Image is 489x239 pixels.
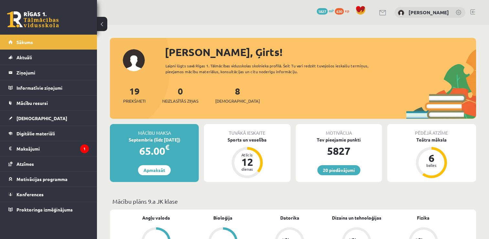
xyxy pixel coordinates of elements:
div: 5827 [296,143,382,159]
a: Informatīvie ziņojumi [8,80,89,95]
div: 12 [238,157,257,167]
span: Mācību resursi [16,100,48,106]
p: Mācību plāns 9.a JK klase [112,197,473,206]
a: Motivācijas programma [8,172,89,187]
span: Digitālie materiāli [16,131,55,136]
div: Pēdējā atzīme [387,124,476,136]
legend: Ziņojumi [16,65,89,80]
div: Sports un veselība [204,136,290,143]
a: [PERSON_NAME] [409,9,449,16]
div: 65.00 [110,143,199,159]
a: 0Neizlasītās ziņas [162,85,198,104]
span: Neizlasītās ziņas [162,98,198,104]
a: Atzīmes [8,156,89,171]
a: Apmaksāt [138,165,171,175]
div: Laipni lūgts savā Rīgas 1. Tālmācības vidusskolas skolnieka profilā. Šeit Tu vari redzēt tuvojošo... [165,63,385,74]
div: [PERSON_NAME], Ģirts! [165,44,476,60]
div: dienas [238,167,257,171]
a: Bioloģija [213,214,232,221]
div: Teātra māksla [387,136,476,143]
span: Konferences [16,191,44,197]
a: Teātra māksla 6 balles [387,136,476,179]
a: 8[DEMOGRAPHIC_DATA] [215,85,260,104]
span: xp [345,8,349,13]
a: Rīgas 1. Tālmācības vidusskola [7,11,59,28]
i: 1 [80,144,89,153]
div: 6 [422,153,441,163]
legend: Informatīvie ziņojumi [16,80,89,95]
legend: Maksājumi [16,141,89,156]
a: Dizains un tehnoloģijas [332,214,381,221]
div: balles [422,163,441,167]
span: 630 [335,8,344,15]
div: Tev pieejamie punkti [296,136,382,143]
a: 19Priekšmeti [123,85,145,104]
a: Fizika [417,214,430,221]
div: Mācību maksa [110,124,199,136]
span: mP [329,8,334,13]
a: 630 xp [335,8,352,13]
a: Sākums [8,35,89,50]
span: [DEMOGRAPHIC_DATA] [16,115,67,121]
span: Sākums [16,39,33,45]
a: Mācību resursi [8,96,89,110]
img: Ģirts Jarošs [398,10,404,16]
a: Ziņojumi [8,65,89,80]
a: Proktoringa izmēģinājums [8,202,89,217]
a: Angļu valoda [142,214,170,221]
a: Digitālie materiāli [8,126,89,141]
a: [DEMOGRAPHIC_DATA] [8,111,89,126]
span: Proktoringa izmēģinājums [16,207,73,212]
a: Konferences [8,187,89,202]
span: 5827 [317,8,328,15]
a: Datorika [280,214,299,221]
span: [DEMOGRAPHIC_DATA] [215,98,260,104]
a: 5827 mP [317,8,334,13]
span: Aktuāli [16,54,32,60]
div: Motivācija [296,124,382,136]
span: € [165,142,169,152]
div: Atlicis [238,153,257,157]
a: 20 piedāvājumi [317,165,360,175]
div: Tuvākā ieskaite [204,124,290,136]
a: Aktuāli [8,50,89,65]
span: Priekšmeti [123,98,145,104]
a: Sports un veselība Atlicis 12 dienas [204,136,290,179]
a: Maksājumi1 [8,141,89,156]
div: Septembris (līdz [DATE]) [110,136,199,143]
span: Motivācijas programma [16,176,68,182]
span: Atzīmes [16,161,34,167]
